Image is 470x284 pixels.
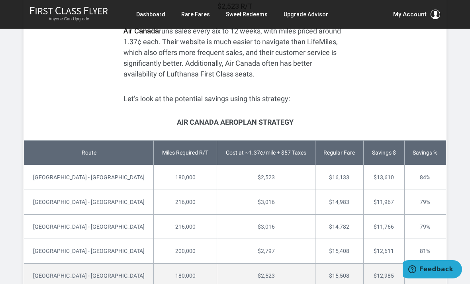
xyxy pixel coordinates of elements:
[364,214,404,239] td: $11,766
[154,190,217,214] td: 216,000
[30,16,108,22] small: Anyone Can Upgrade
[404,214,446,239] td: 79%
[315,190,364,214] td: $14,983
[123,118,347,126] h3: Air Canada Aeroplan Strategy
[136,7,165,22] a: Dashboard
[404,239,446,264] td: 81%
[404,141,446,165] td: Savings %
[364,190,404,214] td: $11,967
[315,165,364,190] td: $16,133
[404,190,446,214] td: 79%
[404,165,446,190] td: 84%
[123,27,159,35] strong: Air Canada
[364,239,404,264] td: $12,611
[24,214,154,239] td: [GEOGRAPHIC_DATA] - [GEOGRAPHIC_DATA]
[154,165,217,190] td: 180,000
[284,7,328,22] a: Upgrade Advisor
[217,141,315,165] td: Cost at ~1.37¢/mile + $57 Taxes
[364,165,404,190] td: $13,610
[123,93,347,104] p: Let’s look at the potential savings using this strategy:
[217,239,315,264] td: $2,797
[315,239,364,264] td: $15,408
[181,7,210,22] a: Rare Fares
[154,239,217,264] td: 200,000
[217,190,315,214] td: $3,016
[217,214,315,239] td: $3,016
[154,141,217,165] td: Miles Required R/T
[123,25,347,79] p: runs sales every six to 12 weeks, with miles priced around 1.37¢ each. Their website is much easi...
[315,214,364,239] td: $14,782
[30,6,108,22] a: First Class FlyerAnyone Can Upgrade
[24,239,154,264] td: [GEOGRAPHIC_DATA] - [GEOGRAPHIC_DATA]
[217,165,315,190] td: $2,523
[24,141,154,165] td: Route
[393,10,427,19] span: My Account
[24,190,154,214] td: [GEOGRAPHIC_DATA] - [GEOGRAPHIC_DATA]
[315,141,364,165] td: Regular Fare
[226,7,268,22] a: Sweet Redeems
[30,6,108,15] img: First Class Flyer
[154,214,217,239] td: 216,000
[24,165,154,190] td: [GEOGRAPHIC_DATA] - [GEOGRAPHIC_DATA]
[403,260,462,280] iframe: Opens a widget where you can find more information
[393,10,440,19] button: My Account
[364,141,404,165] td: Savings $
